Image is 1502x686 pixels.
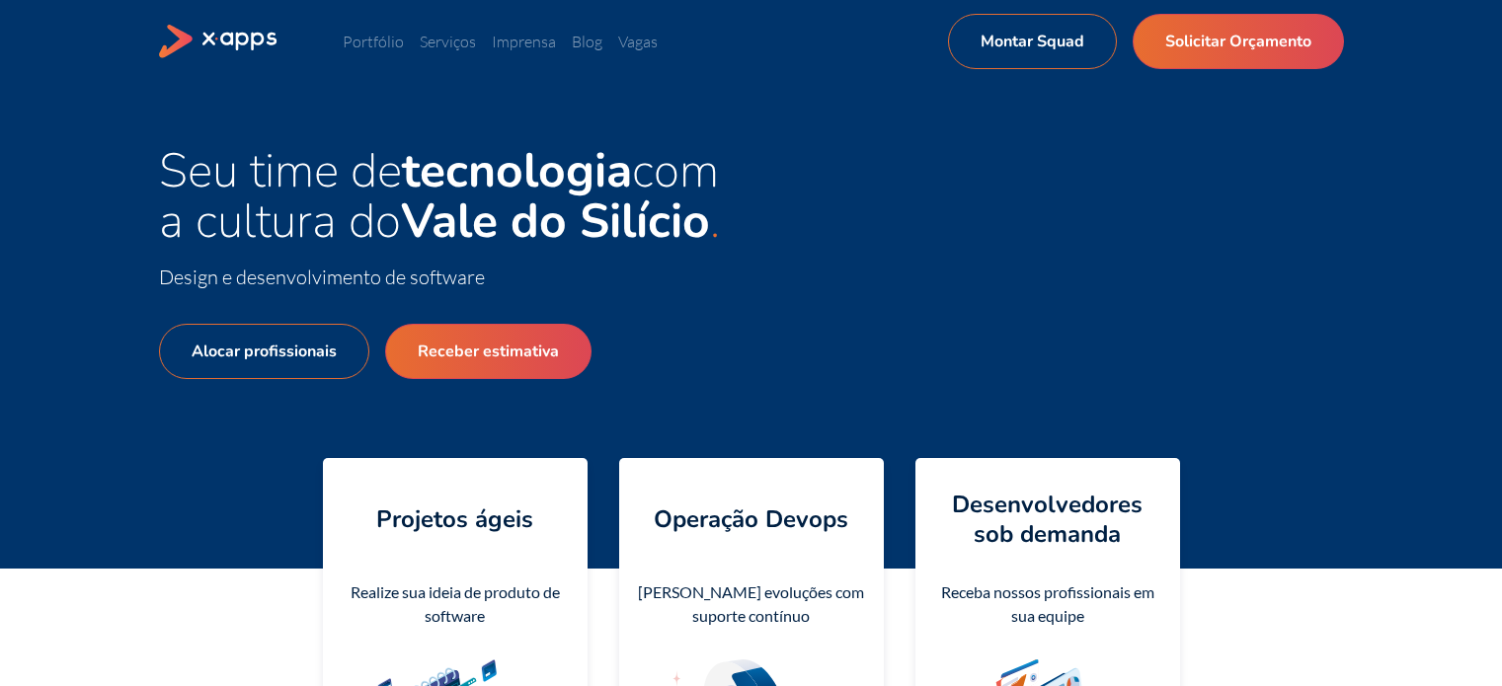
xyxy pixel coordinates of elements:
a: Receber estimativa [385,324,592,379]
a: Solicitar Orçamento [1133,14,1344,69]
a: Imprensa [492,32,556,51]
a: Alocar profissionais [159,324,369,379]
div: [PERSON_NAME] evoluções com suporte contínuo [635,580,868,628]
div: Receba nossos profissionais em sua equipe [931,580,1164,628]
h4: Operação Devops [654,504,848,534]
a: Vagas [618,32,658,51]
a: Portfólio [343,32,404,51]
span: Design e desenvolvimento de software [159,265,485,289]
h4: Projetos ágeis [376,504,533,534]
div: Realize sua ideia de produto de software [339,580,572,628]
a: Serviços [420,32,476,51]
a: Montar Squad [948,14,1117,69]
strong: tecnologia [402,138,632,203]
strong: Vale do Silício [401,189,710,254]
span: Seu time de com a cultura do [159,138,719,254]
h4: Desenvolvedores sob demanda [931,490,1164,549]
a: Blog [572,32,602,51]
